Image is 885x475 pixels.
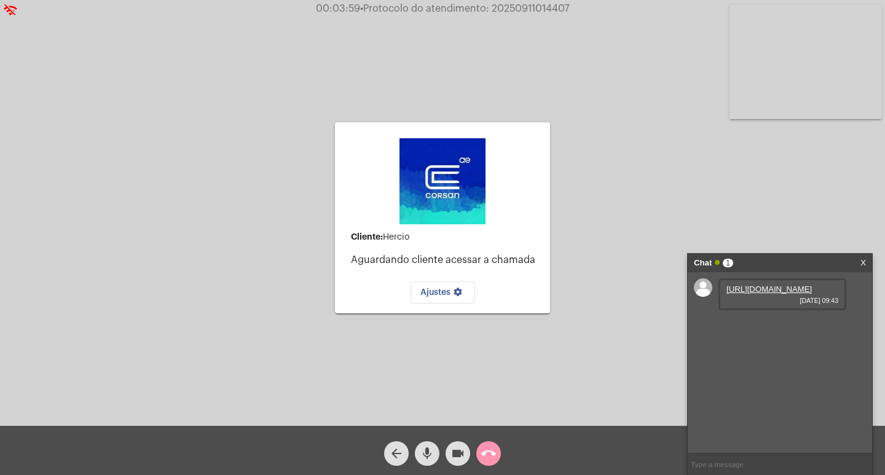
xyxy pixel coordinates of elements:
[360,4,569,14] span: Protocolo do atendimento: 20250911014407
[723,259,733,267] span: 1
[389,446,404,461] mat-icon: arrow_back
[715,260,720,265] span: Online
[726,285,812,294] a: [URL][DOMAIN_NAME]
[316,4,360,14] span: 00:03:59
[411,281,475,304] button: Ajustes
[399,138,486,224] img: d4669ae0-8c07-2337-4f67-34b0df7f5ae4.jpeg
[450,446,465,461] mat-icon: videocam
[860,254,866,272] a: X
[351,232,540,242] div: Hercio
[450,287,465,302] mat-icon: settings
[360,4,363,14] span: •
[351,254,540,265] p: Aguardando cliente acessar a chamada
[688,453,872,475] input: Type a message
[420,288,465,297] span: Ajustes
[694,254,712,272] strong: Chat
[481,446,496,461] mat-icon: call_end
[726,297,838,304] span: [DATE] 09:43
[351,232,383,241] strong: Cliente:
[420,446,435,461] mat-icon: mic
